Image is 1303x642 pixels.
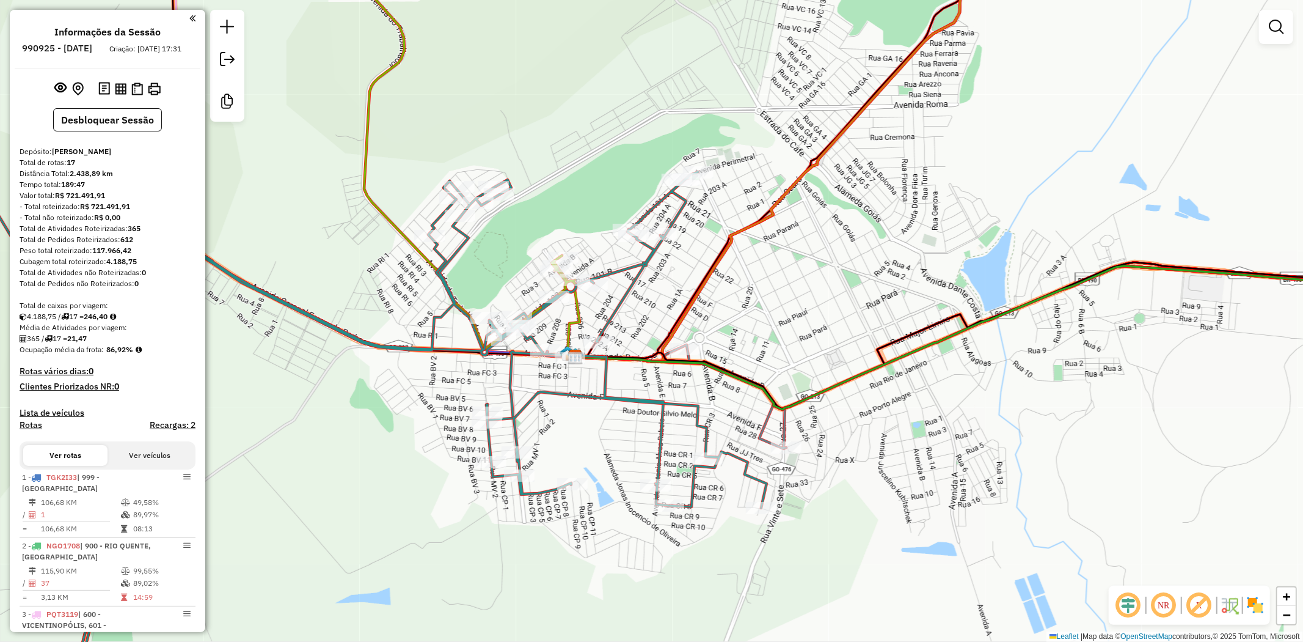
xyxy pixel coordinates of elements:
button: Ver rotas [23,445,108,466]
div: Total de Atividades não Roteirizadas: [20,267,195,278]
td: / [22,577,28,589]
div: Total de caixas por viagem: [20,300,195,311]
strong: R$ 721.491,91 [55,191,105,200]
span: 3 - [22,610,106,641]
td: 3,13 KM [40,591,120,603]
div: 4.188,75 / 17 = [20,311,195,322]
a: OpenStreetMap [1121,632,1173,641]
i: Tempo total em rota [121,594,127,601]
div: - Total não roteirizado: [20,212,195,223]
div: Valor total: [20,190,195,201]
strong: 246,40 [84,312,108,321]
span: NGO1708 [46,541,80,550]
strong: 612 [120,235,133,244]
strong: 0 [142,268,146,277]
div: Depósito: [20,146,195,157]
td: 106,68 KM [40,496,120,509]
td: = [22,591,28,603]
strong: R$ 721.491,91 [80,202,130,211]
button: Exibir sessão original [53,79,70,98]
div: 365 / 17 = [20,333,195,344]
h4: Lista de veículos [20,408,195,418]
img: TRUCKADO [568,347,583,363]
strong: 21,47 [67,334,87,343]
span: TGK2I33 [46,473,77,482]
td: 99,55% [133,565,191,577]
td: = [22,523,28,535]
strong: 86,92% [106,345,133,354]
i: % de utilização do peso [121,567,130,575]
em: Opções [183,473,191,481]
img: Exibir/Ocultar setores [1246,596,1265,615]
a: Rotas [20,420,42,430]
td: 08:13 [133,523,191,535]
a: Criar modelo [215,89,239,117]
strong: 4.188,75 [106,257,137,266]
div: Peso total roteirizado: [20,245,195,256]
i: Distância Total [29,567,36,575]
i: Total de Atividades [29,580,36,587]
td: 1 [40,509,120,521]
div: Cubagem total roteirizado: [20,256,195,267]
span: PQT3119 [46,610,78,619]
button: Logs desbloquear sessão [96,79,112,98]
h4: Clientes Priorizados NR: [20,382,195,392]
i: Total de Atividades [29,511,36,518]
div: Criação: [DATE] 17:31 [105,43,187,54]
strong: [PERSON_NAME] [52,147,111,156]
strong: R$ 0,00 [94,213,120,222]
span: | [1081,632,1082,641]
button: Centralizar mapa no depósito ou ponto de apoio [70,79,86,98]
a: Leaflet [1049,632,1079,641]
strong: 117.966,42 [92,246,131,255]
span: | 900 - RIO QUENTE, [GEOGRAPHIC_DATA] [22,541,151,561]
strong: 0 [114,381,119,392]
button: Visualizar Romaneio [129,80,145,98]
button: Ver veículos [108,445,192,466]
span: Exibir rótulo [1184,591,1214,620]
button: Desbloquear Sessão [53,108,162,131]
strong: 2.438,89 km [70,169,113,178]
em: Opções [183,610,191,618]
a: Nova sessão e pesquisa [215,15,239,42]
i: % de utilização da cubagem [121,511,130,518]
a: Exibir filtros [1264,15,1288,39]
i: Total de Atividades [20,335,27,342]
span: Ocultar NR [1149,591,1178,620]
i: Total de rotas [61,313,69,320]
strong: 0 [89,366,93,377]
i: Tempo total em rota [121,525,127,533]
div: Total de Pedidos Roteirizados: [20,234,195,245]
i: Distância Total [29,499,36,506]
div: - Total roteirizado: [20,201,195,212]
button: Imprimir Rotas [145,80,163,98]
a: Zoom in [1277,588,1296,606]
td: 89,02% [133,577,191,589]
div: Total de rotas: [20,157,195,168]
td: 49,58% [133,496,191,509]
em: Média calculada utilizando a maior ocupação (%Peso ou %Cubagem) de cada rota da sessão. Rotas cro... [136,346,142,353]
strong: 0 [134,279,139,288]
i: % de utilização da cubagem [121,580,130,587]
strong: 189:47 [61,180,85,189]
span: 1 - [22,473,100,493]
div: Total de Pedidos não Roteirizados: [20,278,195,289]
h6: 990925 - [DATE] [23,43,93,54]
div: Map data © contributors,© 2025 TomTom, Microsoft [1046,632,1303,642]
td: / [22,509,28,521]
strong: 365 [128,224,141,233]
button: Visualizar relatório de Roteirização [112,80,129,97]
td: 106,68 KM [40,523,120,535]
i: Total de rotas [45,335,53,342]
strong: 17 [67,158,75,167]
td: 14:59 [133,591,191,603]
img: VAN [560,345,575,361]
a: Clique aqui para minimizar o painel [189,11,195,25]
em: Opções [183,542,191,549]
a: Zoom out [1277,606,1296,624]
div: Total de Atividades Roteirizadas: [20,223,195,234]
td: 89,97% [133,509,191,521]
div: Distância Total: [20,168,195,179]
td: 37 [40,577,120,589]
